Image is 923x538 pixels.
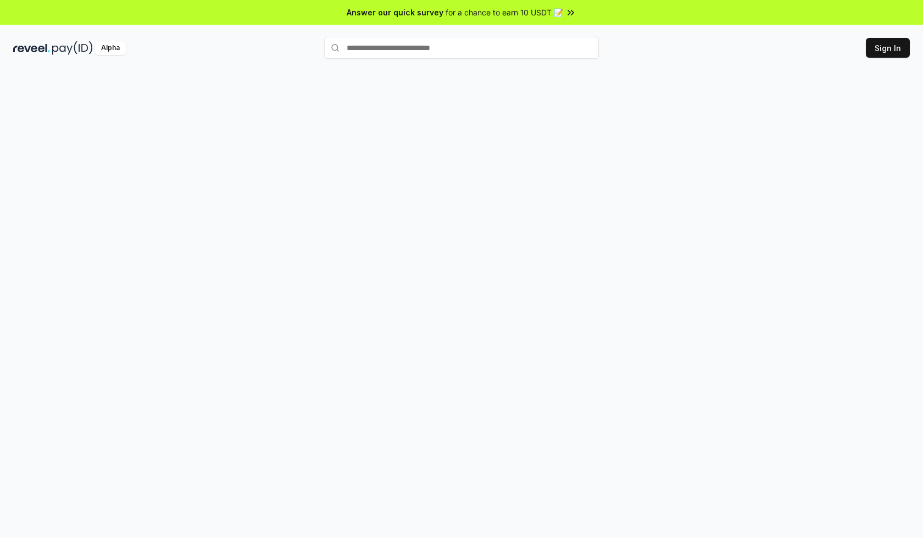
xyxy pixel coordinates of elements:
[446,7,563,18] span: for a chance to earn 10 USDT 📝
[95,41,126,55] div: Alpha
[866,38,910,58] button: Sign In
[52,41,93,55] img: pay_id
[347,7,443,18] span: Answer our quick survey
[13,41,50,55] img: reveel_dark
